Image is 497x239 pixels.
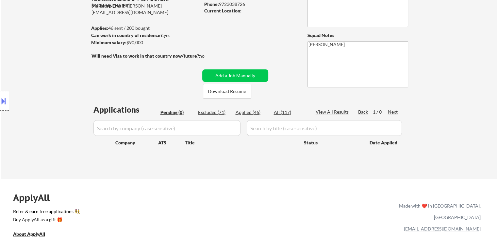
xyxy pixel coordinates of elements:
strong: Will need Visa to work in that country now/future?: [91,53,200,59]
div: ATS [158,139,185,146]
div: Back [358,109,369,115]
div: Company [115,139,158,146]
button: Download Resume [203,84,251,99]
div: View All Results [316,109,351,115]
strong: Can work in country of residence?: [91,32,164,38]
div: Applications [93,106,158,114]
div: Date Applied [370,139,398,146]
div: 9723038726 [204,1,297,8]
div: [PERSON_NAME][EMAIL_ADDRESS][DOMAIN_NAME] [91,3,200,15]
a: About ApplyAll [13,230,54,239]
div: Applied (46) [236,109,268,116]
div: yes [91,32,198,39]
div: Next [388,109,398,115]
div: Status [304,137,360,148]
a: [EMAIL_ADDRESS][DOMAIN_NAME] [404,226,481,231]
div: $90,000 [91,39,200,46]
strong: Phone: [204,1,219,7]
strong: Applies: [91,25,108,31]
input: Search by company (case sensitive) [93,120,240,136]
a: Refer & earn free applications 👯‍♀️ [13,209,262,216]
input: Search by title (case sensitive) [247,120,402,136]
div: no [199,53,218,59]
div: Buy ApplyAll as a gift 🎁 [13,217,78,222]
strong: Mailslurp Email: [91,3,125,9]
div: Excluded (71) [198,109,231,116]
div: All (117) [274,109,306,116]
div: 1 / 0 [373,109,388,115]
div: Title [185,139,298,146]
div: Squad Notes [307,32,408,39]
div: ApplyAll [13,192,57,203]
a: Buy ApplyAll as a gift 🎁 [13,216,78,224]
strong: Minimum salary: [91,40,126,45]
strong: Current Location: [204,8,241,13]
div: Pending (0) [160,109,193,116]
div: 46 sent / 200 bought [91,25,200,31]
u: About ApplyAll [13,231,45,237]
div: Made with ❤️ in [GEOGRAPHIC_DATA], [GEOGRAPHIC_DATA] [396,200,481,223]
button: Add a Job Manually [202,69,268,82]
